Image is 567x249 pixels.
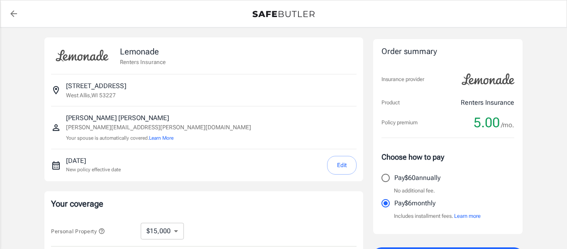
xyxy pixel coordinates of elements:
p: West Allis , WI 53227 [66,91,116,99]
button: Learn more [454,212,481,220]
p: No additional fee. [394,187,435,195]
p: Your spouse is automatically covered. [66,134,251,142]
span: Personal Property [51,228,105,234]
button: Learn More [149,134,174,142]
svg: Insured address [51,85,61,95]
img: Back to quotes [252,11,315,17]
p: Choose how to pay [381,151,514,163]
p: Pay $60 annually [394,173,440,183]
div: Order summary [381,46,514,58]
p: Includes installment fees. [394,212,481,220]
p: [STREET_ADDRESS] [66,81,126,91]
p: Policy premium [381,118,418,127]
p: [PERSON_NAME] [PERSON_NAME] [66,113,251,123]
button: Edit [327,156,357,175]
img: Lemonade [51,44,113,67]
span: 5.00 [474,114,500,131]
p: [DATE] [66,156,121,166]
p: Lemonade [120,45,166,58]
button: Personal Property [51,226,105,236]
svg: New policy start date [51,160,61,170]
p: Renters Insurance [461,98,514,108]
a: back to quotes [5,5,22,22]
p: Renters Insurance [120,58,166,66]
p: [PERSON_NAME][EMAIL_ADDRESS][PERSON_NAME][DOMAIN_NAME] [66,123,251,132]
p: Your coverage [51,198,357,210]
p: Pay $6 monthly [394,198,435,208]
img: Lemonade [457,68,519,91]
svg: Insured person [51,123,61,133]
span: /mo. [501,119,514,131]
p: New policy effective date [66,166,121,173]
p: Product [381,99,400,107]
p: Insurance provider [381,75,424,84]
